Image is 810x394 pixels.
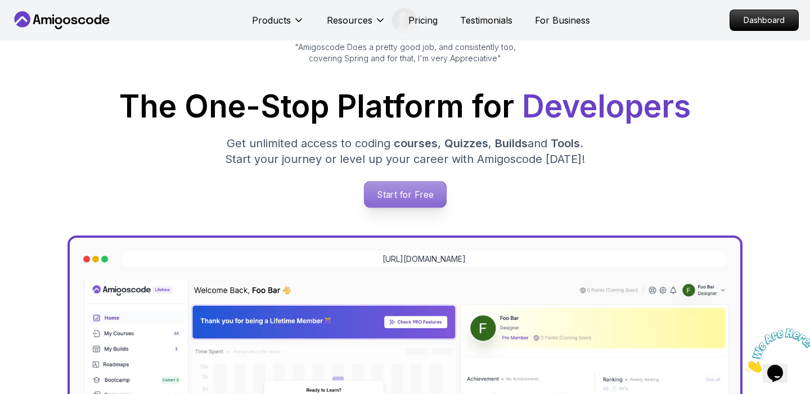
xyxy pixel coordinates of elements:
p: Dashboard [730,10,798,30]
button: Resources [327,13,386,36]
p: Get unlimited access to coding , , and . Start your journey or level up your career with Amigosco... [216,135,594,167]
span: Builds [495,137,528,150]
span: courses [394,137,438,150]
h1: The One-Stop Platform for [20,91,790,122]
span: Quizzes [444,137,488,150]
a: [URL][DOMAIN_NAME] [382,253,466,265]
a: For Business [535,13,590,27]
p: Products [252,13,291,27]
p: Resources [327,13,372,27]
a: Testimonials [460,13,512,27]
img: Chat attention grabber [4,4,74,49]
button: Products [252,13,304,36]
p: "Amigoscode Does a pretty good job, and consistently too, covering Spring and for that, I'm very ... [279,42,531,64]
a: Start for Free [363,181,446,208]
p: Start for Free [364,182,445,207]
a: Dashboard [730,10,799,31]
span: Developers [522,88,691,125]
iframe: chat widget [740,324,810,377]
span: Tools [551,137,580,150]
a: Pricing [408,13,438,27]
